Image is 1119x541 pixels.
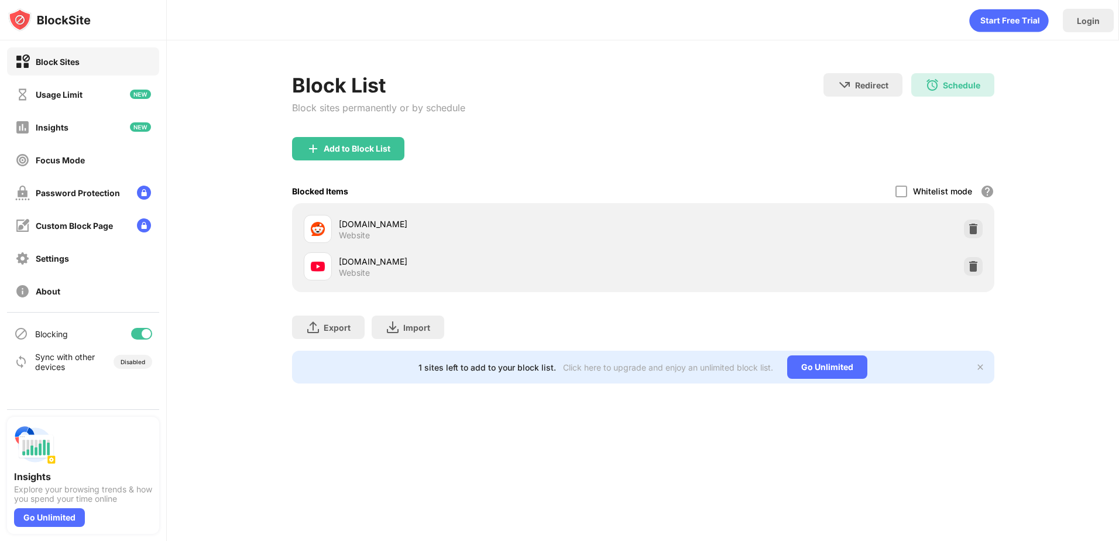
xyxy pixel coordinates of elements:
div: Custom Block Page [36,221,113,231]
div: Whitelist mode [913,186,972,196]
div: Redirect [855,80,888,90]
div: Click here to upgrade and enjoy an unlimited block list. [563,362,773,372]
div: Explore your browsing trends & how you spend your time online [14,485,152,504]
div: Password Protection [36,188,120,198]
img: logo-blocksite.svg [8,8,91,32]
img: insights-off.svg [15,120,30,135]
div: Go Unlimited [14,508,85,527]
img: new-icon.svg [130,90,151,99]
div: Block Sites [36,57,80,67]
div: animation [969,9,1049,32]
img: blocking-icon.svg [14,327,28,341]
div: Blocking [35,329,68,339]
img: focus-off.svg [15,153,30,167]
img: customize-block-page-off.svg [15,218,30,233]
img: settings-off.svg [15,251,30,266]
div: Usage Limit [36,90,83,100]
div: Insights [14,471,152,482]
div: Block List [292,73,465,97]
div: [DOMAIN_NAME] [339,255,643,268]
img: lock-menu.svg [137,186,151,200]
iframe: Dialogfeld „Über Google anmelden“ [878,12,1107,183]
div: Focus Mode [36,155,85,165]
div: Website [339,230,370,241]
div: Go Unlimited [787,355,867,379]
img: sync-icon.svg [14,355,28,369]
div: Block sites permanently or by schedule [292,102,465,114]
img: favicons [311,222,325,236]
img: new-icon.svg [130,122,151,132]
div: Sync with other devices [35,352,95,372]
div: Blocked Items [292,186,348,196]
div: About [36,286,60,296]
div: Add to Block List [324,144,390,153]
div: 1 sites left to add to your block list. [418,362,556,372]
img: block-on.svg [15,54,30,69]
div: [DOMAIN_NAME] [339,218,643,230]
div: Website [339,268,370,278]
div: Import [403,323,430,333]
img: about-off.svg [15,284,30,299]
img: time-usage-off.svg [15,87,30,102]
img: push-insights.svg [14,424,56,466]
div: Disabled [121,358,145,365]
div: Insights [36,122,68,132]
div: Export [324,323,351,333]
img: password-protection-off.svg [15,186,30,200]
div: Settings [36,254,69,263]
img: lock-menu.svg [137,218,151,232]
img: x-button.svg [976,362,985,372]
img: favicons [311,259,325,273]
